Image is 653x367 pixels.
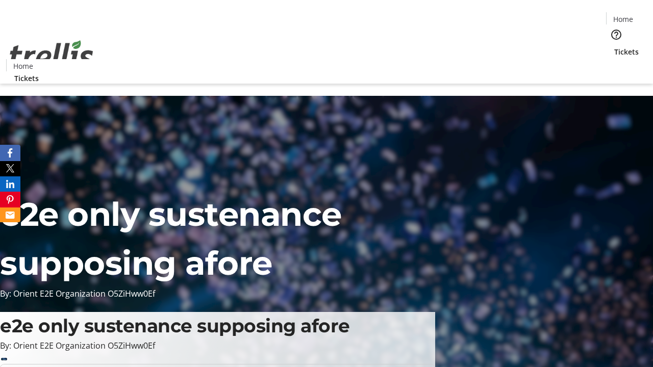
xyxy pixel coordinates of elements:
[607,14,639,24] a: Home
[6,29,97,80] img: Orient E2E Organization O5ZiHww0Ef's Logo
[606,24,626,45] button: Help
[14,73,39,84] span: Tickets
[614,46,639,57] span: Tickets
[13,61,33,71] span: Home
[613,14,633,24] span: Home
[6,73,47,84] a: Tickets
[7,61,39,71] a: Home
[606,57,626,77] button: Cart
[606,46,647,57] a: Tickets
